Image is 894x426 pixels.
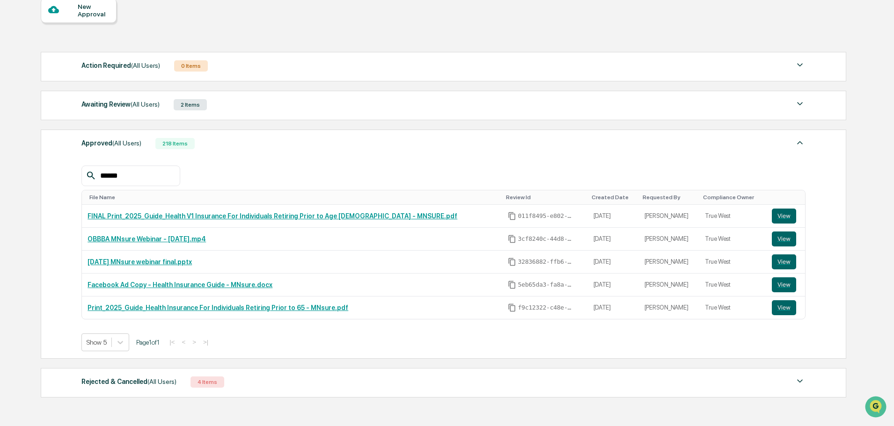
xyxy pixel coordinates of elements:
[20,72,37,88] img: 4531339965365_218c74b014194aa58b9b_72.jpg
[772,209,800,224] a: View
[93,232,113,239] span: Pylon
[699,274,766,296] td: True West
[588,251,639,274] td: [DATE]
[78,127,81,135] span: •
[518,235,574,243] span: 3cf8240c-44d8-400b-8577-f08fb528800c
[588,296,639,319] td: [DATE]
[81,375,176,388] div: Rejected & Cancelled
[64,188,120,204] a: 🗄️Attestations
[772,231,800,246] a: View
[639,251,700,274] td: [PERSON_NAME]
[588,205,639,228] td: [DATE]
[89,194,498,201] div: Toggle SortBy
[518,258,574,266] span: 32836882-ffb6-4b9f-8c64-9d199b585baa
[864,395,889,420] iframe: Open customer support
[155,138,195,149] div: 218 Items
[83,152,102,160] span: [DATE]
[24,43,154,52] input: Clear
[9,104,63,111] div: Past conversations
[29,127,76,135] span: [PERSON_NAME]
[167,338,177,346] button: |<
[772,254,800,269] a: View
[794,98,806,109] img: caret
[9,144,24,159] img: Dave Feldman
[699,251,766,274] td: True West
[588,274,639,296] td: [DATE]
[131,62,160,69] span: (All Users)
[772,277,800,292] a: View
[9,210,17,217] div: 🔎
[508,235,516,243] span: Copy Id
[19,153,26,160] img: 1746055101610-c473b297-6a78-478c-a979-82029cc54cd1
[772,277,796,292] button: View
[19,128,26,135] img: 1746055101610-c473b297-6a78-478c-a979-82029cc54cd1
[772,231,796,246] button: View
[794,59,806,71] img: caret
[508,258,516,266] span: Copy Id
[136,339,160,346] span: Page 1 of 1
[794,137,806,148] img: caret
[81,59,160,72] div: Action Required
[81,137,141,149] div: Approved
[191,376,224,388] div: 4 Items
[508,281,516,289] span: Copy Id
[508,212,516,220] span: Copy Id
[29,152,76,160] span: [PERSON_NAME]
[78,152,81,160] span: •
[174,99,207,110] div: 2 Items
[699,228,766,251] td: True West
[78,3,109,18] div: New Approval
[506,194,584,201] div: Toggle SortBy
[772,209,796,224] button: View
[112,139,141,147] span: (All Users)
[68,192,75,200] div: 🗄️
[77,191,116,201] span: Attestations
[9,72,26,88] img: 1746055101610-c473b297-6a78-478c-a979-82029cc54cd1
[508,303,516,312] span: Copy Id
[88,281,272,289] a: Facebook Ad Copy - Health Insurance Guide - MNsure.docx
[6,188,64,204] a: 🖐️Preclearance
[9,192,17,200] div: 🖐️
[643,194,696,201] div: Toggle SortBy
[190,338,199,346] button: >
[794,375,806,387] img: caret
[42,81,129,88] div: We're available if you need us!
[774,194,802,201] div: Toggle SortBy
[699,296,766,319] td: True West
[772,300,800,315] a: View
[9,118,24,133] img: Dave Feldman
[174,60,208,72] div: 0 Items
[772,254,796,269] button: View
[19,209,59,218] span: Data Lookup
[699,205,766,228] td: True West
[772,300,796,315] button: View
[81,98,160,110] div: Awaiting Review
[592,194,635,201] div: Toggle SortBy
[639,274,700,296] td: [PERSON_NAME]
[131,101,160,108] span: (All Users)
[518,281,574,289] span: 5eb65da3-fa8a-481d-9831-4fcc9db1cb5a
[6,205,63,222] a: 🔎Data Lookup
[703,194,762,201] div: Toggle SortBy
[66,231,113,239] a: Powered byPylon
[9,20,170,35] p: How can we help?
[518,212,574,220] span: 011f8495-e802-4da9-b348-eef6e1c1d332
[518,304,574,311] span: f9c12322-c48e-410b-b191-4184f8ed3d39
[42,72,154,81] div: Start new chat
[88,304,348,311] a: Print_2025_Guide_Health Insurance For Individuals Retiring Prior to 65 - MNsure.pdf
[19,191,60,201] span: Preclearance
[145,102,170,113] button: See all
[179,338,188,346] button: <
[147,378,176,385] span: (All Users)
[83,127,102,135] span: [DATE]
[639,205,700,228] td: [PERSON_NAME]
[588,228,639,251] td: [DATE]
[639,296,700,319] td: [PERSON_NAME]
[200,338,211,346] button: >|
[88,235,206,243] a: OBBBA MNsure Webinar - [DATE].mp4
[159,74,170,86] button: Start new chat
[88,258,192,266] a: [DATE] MNsure webinar final.pptx
[639,228,700,251] td: [PERSON_NAME]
